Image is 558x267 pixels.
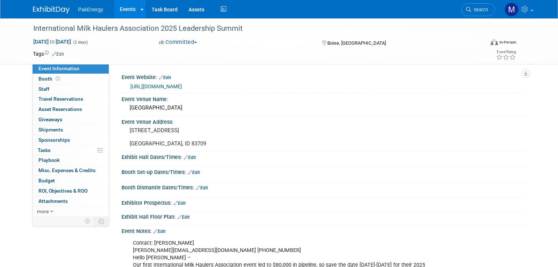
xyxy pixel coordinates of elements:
a: Edit [52,52,64,57]
a: ROI, Objectives & ROO [33,186,109,196]
a: Misc. Expenses & Credits [33,166,109,175]
span: Misc. Expenses & Credits [38,167,96,173]
a: Booth [33,74,109,84]
div: Exhibit Hall Dates/Times: [122,152,525,161]
a: Event Information [33,64,109,74]
a: Tasks [33,145,109,155]
span: Event Information [38,66,79,71]
span: Staff [38,86,49,92]
div: Exhibitor Prospectus: [122,197,525,207]
div: Booth Set-up Dates/Times: [122,167,525,176]
div: [GEOGRAPHIC_DATA] [127,102,520,114]
span: (2 days) [72,40,88,45]
span: [DATE] [DATE] [33,38,71,45]
span: Playbook [38,157,60,163]
span: Search [471,7,488,12]
a: Edit [188,170,200,175]
span: Booth [38,76,61,82]
span: to [49,39,56,45]
div: International Milk Haulers Association 2025 Leadership Summit [31,22,475,35]
a: Staff [33,84,109,94]
span: Booth not reserved yet [54,76,61,81]
a: Sponsorships [33,135,109,145]
div: Event Rating [496,50,516,54]
span: Travel Reservations [38,96,83,102]
a: Playbook [33,155,109,165]
a: Edit [178,215,190,220]
td: Toggle Event Tabs [94,216,109,226]
span: Shipments [38,127,63,133]
span: Budget [38,178,55,183]
a: Travel Reservations [33,94,109,104]
a: Shipments [33,125,109,135]
div: Event Venue Name: [122,94,525,103]
a: Budget [33,176,109,186]
a: Edit [196,185,208,190]
a: [URL][DOMAIN_NAME] [130,84,182,89]
span: PakEnergy [78,7,103,12]
a: Asset Reservations [33,104,109,114]
img: ExhibitDay [33,6,70,14]
td: Personalize Event Tab Strip [81,216,94,226]
span: ROI, Objectives & ROO [38,188,88,194]
div: Event Notes: [122,226,525,235]
a: Giveaways [33,115,109,125]
div: Event Website: [122,72,525,81]
div: Event Venue Address: [122,116,525,126]
a: more [33,207,109,216]
span: Tasks [38,147,51,153]
span: Giveaways [38,116,62,122]
span: Boise, [GEOGRAPHIC_DATA] [327,40,386,46]
div: Booth Dismantle Dates/Times: [122,182,525,192]
span: more [37,208,49,214]
a: Edit [174,201,186,206]
button: Committed [156,38,200,46]
a: Search [461,3,495,16]
a: Edit [159,75,171,80]
td: Tags [33,50,64,58]
div: Exhibit Hall Floor Plan: [122,211,525,221]
span: Attachments [38,198,68,204]
a: Attachments [33,196,109,206]
div: In-Person [499,40,516,45]
pre: [STREET_ADDRESS] [GEOGRAPHIC_DATA], ID 83709 [130,127,282,147]
div: Event Format [445,38,516,49]
img: Format-Inperson.png [491,39,498,45]
a: Edit [184,155,196,160]
a: Edit [153,229,165,234]
img: Mary Walker [505,3,518,16]
span: Sponsorships [38,137,70,143]
span: Asset Reservations [38,106,82,112]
